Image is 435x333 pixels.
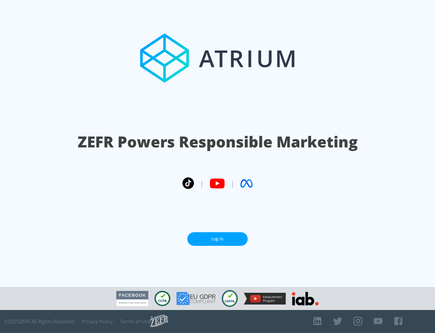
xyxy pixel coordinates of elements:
img: IAB [292,292,319,305]
span: | [200,179,204,188]
span: © 2025 ZEFR All Rights Reserved [5,318,75,325]
img: GDPR Compliant [176,292,216,305]
h1: ZEFR Powers Responsible Marketing [78,131,358,152]
a: Terms of Use [120,318,150,325]
a: Privacy Policy [82,318,113,325]
img: YouTube Measurement Program [244,293,286,305]
a: Log In [187,232,248,246]
img: CCPA Compliant [154,291,170,306]
span: | [231,179,234,188]
img: Facebook Marketing Partner [116,291,148,306]
img: COPPA Compliant [222,290,238,307]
